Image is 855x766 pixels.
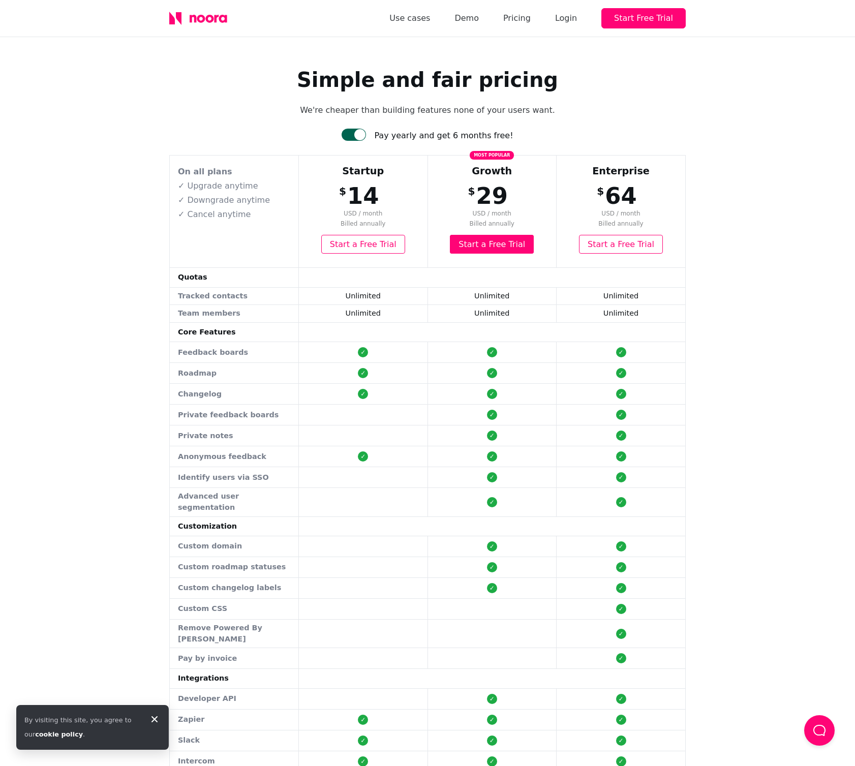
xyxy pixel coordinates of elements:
a: Demo [454,11,479,25]
div: ✓ [487,583,497,593]
strong: On all plans [178,167,232,176]
div: Startup [299,164,427,179]
div: ✓ [616,472,626,482]
div: ✓ [616,451,626,462]
div: ✓ [616,562,626,572]
td: Tracked contacts [170,287,299,305]
a: Start a Free Trial [321,235,405,254]
td: Custom CSS [170,599,299,620]
td: Developer API [170,689,299,710]
td: Unlimited [427,287,557,305]
div: ✓ [616,604,626,614]
div: ✓ [487,472,497,482]
div: ✓ [487,541,497,551]
div: ✓ [616,694,626,704]
a: Start a Free Trial [579,235,663,254]
div: ✓ [487,389,497,399]
span: $ [468,183,475,199]
td: Advanced user segmentation [170,488,299,516]
div: Enterprise [557,164,685,179]
span: $ [597,183,604,199]
div: ✓ [616,583,626,593]
span: Billed annually [557,219,685,228]
td: Core Features [170,322,299,342]
p: We're cheaper than building features none of your users want. [169,104,686,116]
td: Team members [170,305,299,323]
td: Identify users via SSO [170,467,299,488]
td: Unlimited [557,287,686,305]
div: ✓ [616,541,626,551]
td: Changelog [170,384,299,405]
td: Slack [170,730,299,751]
div: ✓ [616,497,626,507]
p: ✓ Downgrade anytime [178,194,290,206]
div: ✓ [616,389,626,399]
div: By visiting this site, you agree to our . [24,713,140,742]
div: ✓ [616,368,626,378]
div: Pay yearly and get 6 months free! [374,129,513,143]
button: Start Free Trial [601,8,686,28]
div: ✓ [487,431,497,441]
div: ✓ [487,368,497,378]
button: Load Chat [804,715,835,746]
td: Custom domain [170,536,299,557]
td: Custom roadmap statuses [170,557,299,578]
td: Feedback boards [170,342,299,363]
div: ✓ [358,715,368,725]
td: Private feedback boards [170,405,299,425]
div: ✓ [358,736,368,746]
td: Private notes [170,425,299,446]
div: Growth [429,164,556,179]
div: ✓ [616,629,626,639]
td: Integrations [170,669,299,689]
div: ✓ [358,389,368,399]
h1: Simple and fair pricing [169,68,686,92]
td: Unlimited [557,305,686,323]
td: Customization [170,516,299,536]
p: ✓ Upgrade anytime [178,180,290,192]
div: ✓ [358,347,368,357]
span: Billed annually [429,219,556,228]
span: 64 [605,182,636,209]
span: Billed annually [299,219,427,228]
div: ✓ [487,736,497,746]
td: Custom changelog labels [170,578,299,599]
td: Quotas [170,267,299,287]
div: ✓ [487,347,497,357]
td: Pay by invoice [170,648,299,669]
span: 14 [347,182,379,209]
td: Remove Powered By [PERSON_NAME] [170,620,299,648]
span: $ [339,183,346,199]
div: ✓ [358,368,368,378]
span: 29 [476,182,508,209]
span: Most popular [470,151,514,160]
div: ✓ [616,736,626,746]
div: ✓ [487,497,497,507]
div: ✓ [358,451,368,462]
div: Login [555,11,577,25]
div: ✓ [487,451,497,462]
div: ✓ [487,715,497,725]
p: ✓ Cancel anytime [178,208,290,221]
a: Pricing [503,11,531,25]
span: USD / month [299,209,427,218]
td: Roadmap [170,363,299,384]
div: ✓ [616,347,626,357]
div: ✓ [616,431,626,441]
a: cookie policy [35,730,83,738]
div: ✓ [487,410,497,420]
span: USD / month [429,209,556,218]
td: Zapier [170,710,299,730]
td: Anonymous feedback [170,446,299,467]
div: ✓ [487,694,497,704]
td: Unlimited [299,305,428,323]
div: ✓ [616,653,626,663]
td: Unlimited [299,287,428,305]
td: Unlimited [427,305,557,323]
span: USD / month [557,209,685,218]
a: Start a Free Trial [450,235,534,254]
div: ✓ [487,562,497,572]
div: ✓ [616,410,626,420]
div: ✓ [616,715,626,725]
a: Use cases [389,11,430,25]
